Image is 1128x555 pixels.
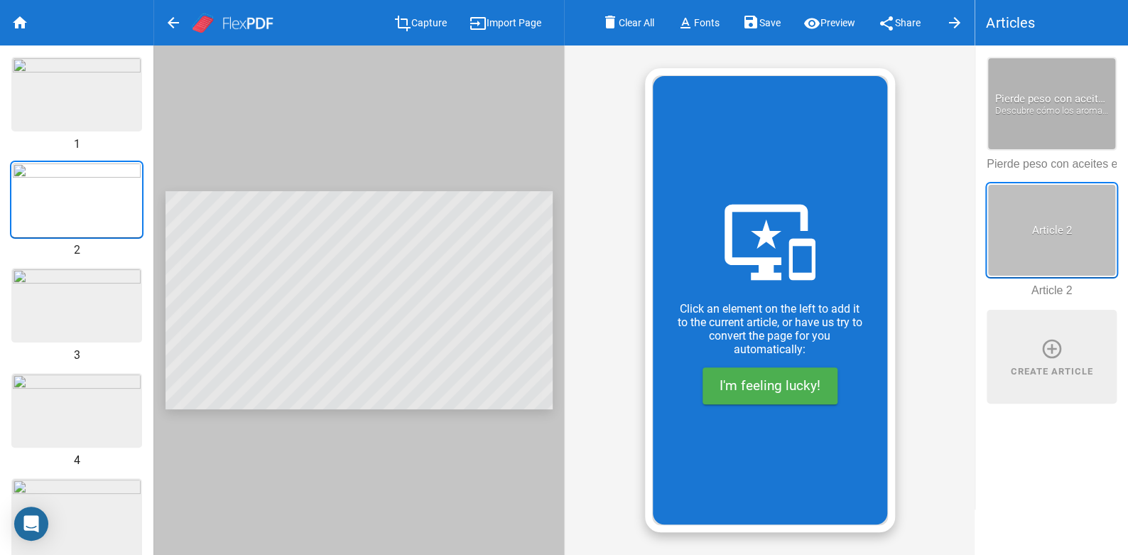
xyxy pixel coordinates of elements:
button: Preview [792,9,867,36]
mat-icon: text_format [677,15,694,32]
mat-icon: input [470,15,487,32]
p: Click an element on the left to add it to the current article, or have us try to convert the page... [676,302,864,356]
span: I'm feeling lucky! [720,377,820,394]
h3: Article 2 [995,224,1109,237]
span: Clear All [619,18,654,29]
mat-icon: save [742,14,759,33]
span: Fonts [694,18,720,29]
img: 6d25e34143b9937edae7879214455219-0.thumb.jpg [13,58,141,130]
img: ced6fcca0fcf9780e9ca818e606fbed2-1.thumb.jpg [13,163,141,235]
button: I'm feeling lucky! [703,367,837,404]
h3: Pierde peso con aceites esenciales [995,92,1109,105]
mat-icon: arrow_back [165,14,182,31]
span: Save [759,18,781,29]
mat-icon: arrow_forward [946,14,963,31]
span: Import Page [487,18,541,29]
mat-icon: crop [394,15,411,32]
mat-icon: share [878,15,895,32]
mat-icon: home [11,14,28,31]
div: 2 [11,243,142,257]
button: Import Page [458,9,553,36]
button: Share [867,9,932,36]
img: f50197bf54966b8e37f9b292891c8c04-3.thumb.jpg [13,375,141,446]
div: 3 [11,348,142,362]
h3: Create Article [1011,366,1093,377]
button: Clear All [590,9,666,36]
span: Articles [986,11,1035,34]
img: c36c78d04c94792762156808215d8a47-2.thumb.jpg [13,269,141,341]
mat-icon: delete [602,14,619,33]
button: Fonts [666,9,731,36]
mat-icon: important_devices [725,197,815,288]
button: Capture [383,9,458,36]
button: Save [731,9,792,36]
div: 4 [11,453,142,467]
span: Share [895,18,921,29]
mat-icon: visibility [803,15,820,32]
span: Preview [820,18,855,29]
p: Descubre cómo los aromas pueden transformar tu relación con la comida y [995,105,1109,116]
span: Capture [411,18,447,29]
mat-icon: add_circle_outline [1041,338,1063,360]
div: Open Intercom Messenger [14,507,48,541]
div: 1 [11,137,142,151]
